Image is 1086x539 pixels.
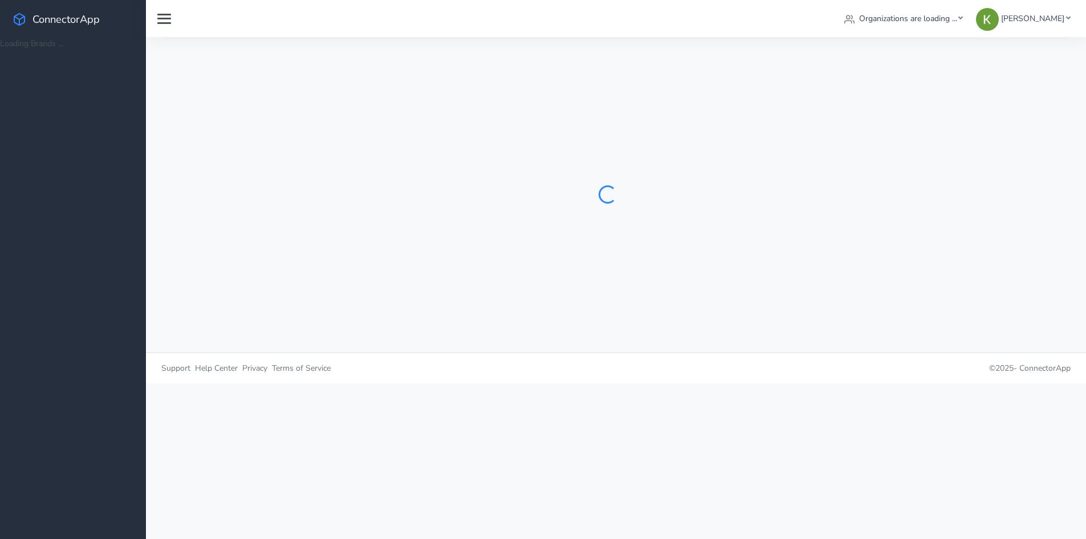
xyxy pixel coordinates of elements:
span: Organizations are loading ... [859,13,957,24]
span: ConnectorApp [1019,363,1071,374]
span: ConnectorApp [32,12,100,26]
span: [PERSON_NAME] [1001,13,1064,24]
span: Privacy [242,363,267,374]
span: Help Center [195,363,238,374]
a: Organizations are loading ... [840,8,967,29]
a: [PERSON_NAME] [971,8,1075,29]
span: Terms of Service [272,363,331,374]
span: Support [161,363,190,374]
img: Kristine Lee [976,8,999,31]
p: © 2025 - [625,362,1071,374]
